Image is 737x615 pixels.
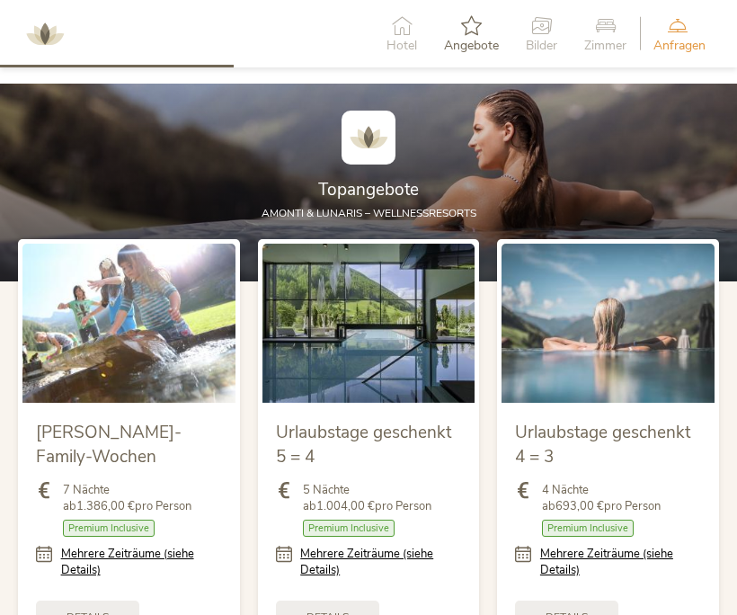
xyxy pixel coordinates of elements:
[63,482,191,514] span: 7 Nächte ab pro Person
[584,40,626,52] span: Zimmer
[76,498,135,514] b: 1.386,00 €
[555,498,604,514] b: 693,00 €
[316,498,375,514] b: 1.004,00 €
[18,7,72,61] img: AMONTI & LUNARIS Wellnessresort
[303,520,395,537] span: Premium Inclusive
[61,546,222,578] a: Mehrere Zeiträume (siehe Details)
[22,244,235,403] img: Sommer-Family-Wochen
[300,546,461,578] a: Mehrere Zeiträume (siehe Details)
[18,27,72,40] a: AMONTI & LUNARIS Wellnessresort
[540,546,701,578] a: Mehrere Zeiträume (siehe Details)
[542,482,661,514] span: 4 Nächte ab pro Person
[276,421,451,468] span: Urlaubstage geschenkt 5 = 4
[303,482,431,514] span: 5 Nächte ab pro Person
[502,244,715,403] img: Urlaubstage geschenkt 4 = 3
[526,40,557,52] span: Bilder
[386,40,417,52] span: Hotel
[318,178,419,201] span: Topangebote
[444,40,499,52] span: Angebote
[653,40,706,52] span: Anfragen
[262,244,475,403] img: Urlaubstage geschenkt 5 = 4
[542,520,634,537] span: Premium Inclusive
[342,111,395,165] img: AMONTI & LUNARIS Wellnessresort
[515,421,690,468] span: Urlaubstage geschenkt 4 = 3
[63,520,155,537] span: Premium Inclusive
[36,421,182,468] span: [PERSON_NAME]-Family-Wochen
[262,206,476,220] span: AMONTI & LUNARIS – Wellnessresorts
